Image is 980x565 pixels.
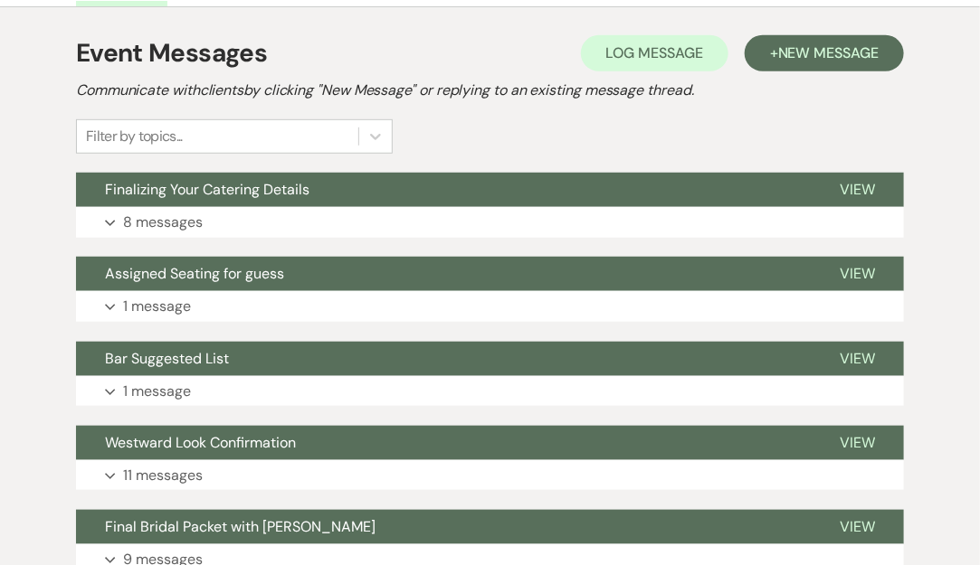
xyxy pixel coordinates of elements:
[105,264,284,283] span: Assigned Seating for guess
[606,43,703,62] span: Log Message
[811,510,904,544] button: View
[840,517,875,536] span: View
[811,173,904,207] button: View
[76,510,811,544] button: Final Bridal Packet with [PERSON_NAME]
[811,257,904,291] button: View
[76,34,267,72] h1: Event Messages
[840,433,875,452] span: View
[105,517,376,536] span: Final Bridal Packet with [PERSON_NAME]
[76,257,811,291] button: Assigned Seating for guess
[123,380,191,403] p: 1 message
[840,349,875,368] span: View
[105,180,309,199] span: Finalizing Your Catering Details
[840,180,875,199] span: View
[123,211,203,234] p: 8 messages
[105,433,296,452] span: Westward Look Confirmation
[745,35,904,71] button: +New Message
[76,207,904,238] button: 8 messages
[76,376,904,407] button: 1 message
[76,80,904,101] h2: Communicate with clients by clicking "New Message" or replying to an existing message thread.
[811,426,904,460] button: View
[811,342,904,376] button: View
[581,35,728,71] button: Log Message
[76,291,904,322] button: 1 message
[105,349,229,368] span: Bar Suggested List
[76,173,811,207] button: Finalizing Your Catering Details
[76,460,904,491] button: 11 messages
[76,342,811,376] button: Bar Suggested List
[778,43,879,62] span: New Message
[840,264,875,283] span: View
[123,295,191,318] p: 1 message
[86,126,183,147] div: Filter by topics...
[123,464,203,487] p: 11 messages
[76,426,811,460] button: Westward Look Confirmation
